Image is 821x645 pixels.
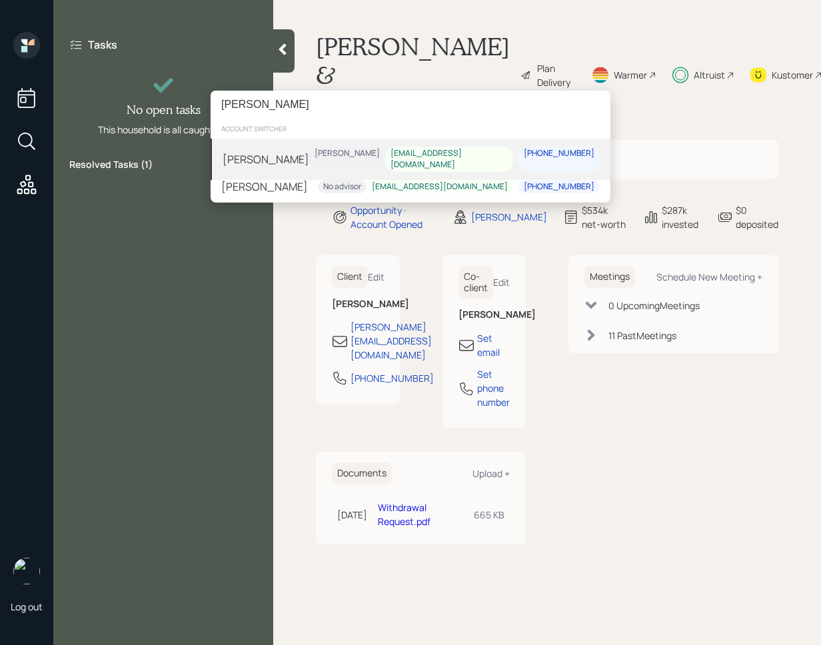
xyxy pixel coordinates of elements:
input: Type a command or search… [211,91,610,119]
div: [PERSON_NAME] [315,148,380,159]
div: [PHONE_NUMBER] [524,181,594,192]
div: account switcher [211,119,610,139]
div: [EMAIL_ADDRESS][DOMAIN_NAME] [372,181,508,192]
div: No advisor [323,181,361,192]
div: [PERSON_NAME] [223,151,309,167]
div: [PERSON_NAME] [221,179,308,195]
div: [PHONE_NUMBER] [524,148,594,159]
div: [EMAIL_ADDRESS][DOMAIN_NAME] [391,148,508,171]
